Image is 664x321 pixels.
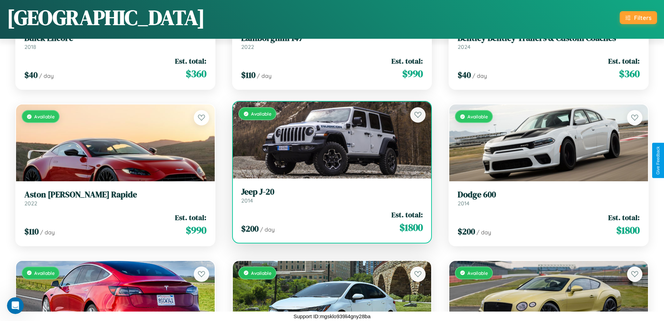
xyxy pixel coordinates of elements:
[391,56,423,66] span: Est. total:
[402,67,423,81] span: $ 990
[458,226,475,237] span: $ 200
[24,200,37,207] span: 2022
[391,210,423,220] span: Est. total:
[608,212,640,222] span: Est. total:
[458,190,640,200] h3: Dodge 600
[7,297,24,314] iframe: Intercom live chat
[40,229,55,236] span: / day
[458,69,471,81] span: $ 40
[24,69,38,81] span: $ 40
[241,187,423,204] a: Jeep J-202014
[467,114,488,119] span: Available
[608,56,640,66] span: Est. total:
[7,3,205,32] h1: [GEOGRAPHIC_DATA]
[241,69,255,81] span: $ 110
[175,56,206,66] span: Est. total:
[241,43,254,50] span: 2022
[39,72,54,79] span: / day
[467,270,488,276] span: Available
[293,312,371,321] p: Support ID: mgsklo939li4gny28ba
[260,226,275,233] span: / day
[34,114,55,119] span: Available
[620,11,657,24] button: Filters
[24,190,206,207] a: Aston [PERSON_NAME] Rapide2022
[476,229,491,236] span: / day
[619,67,640,81] span: $ 360
[458,200,470,207] span: 2014
[241,223,259,234] span: $ 200
[24,33,206,50] a: Buick Encore2018
[175,212,206,222] span: Est. total:
[251,270,272,276] span: Available
[241,187,423,197] h3: Jeep J-20
[186,67,206,81] span: $ 360
[251,111,272,117] span: Available
[34,270,55,276] span: Available
[24,226,39,237] span: $ 110
[399,220,423,234] span: $ 1800
[634,14,651,21] div: Filters
[257,72,272,79] span: / day
[472,72,487,79] span: / day
[24,190,206,200] h3: Aston [PERSON_NAME] Rapide
[458,33,640,50] a: Bentley Bentley Trailers & Custom Coaches2024
[458,33,640,43] h3: Bentley Bentley Trailers & Custom Coaches
[616,223,640,237] span: $ 1800
[458,190,640,207] a: Dodge 6002014
[24,43,36,50] span: 2018
[458,43,471,50] span: 2024
[241,33,423,50] a: Lamborghini 1472022
[186,223,206,237] span: $ 990
[241,197,253,204] span: 2014
[656,146,661,175] div: Give Feedback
